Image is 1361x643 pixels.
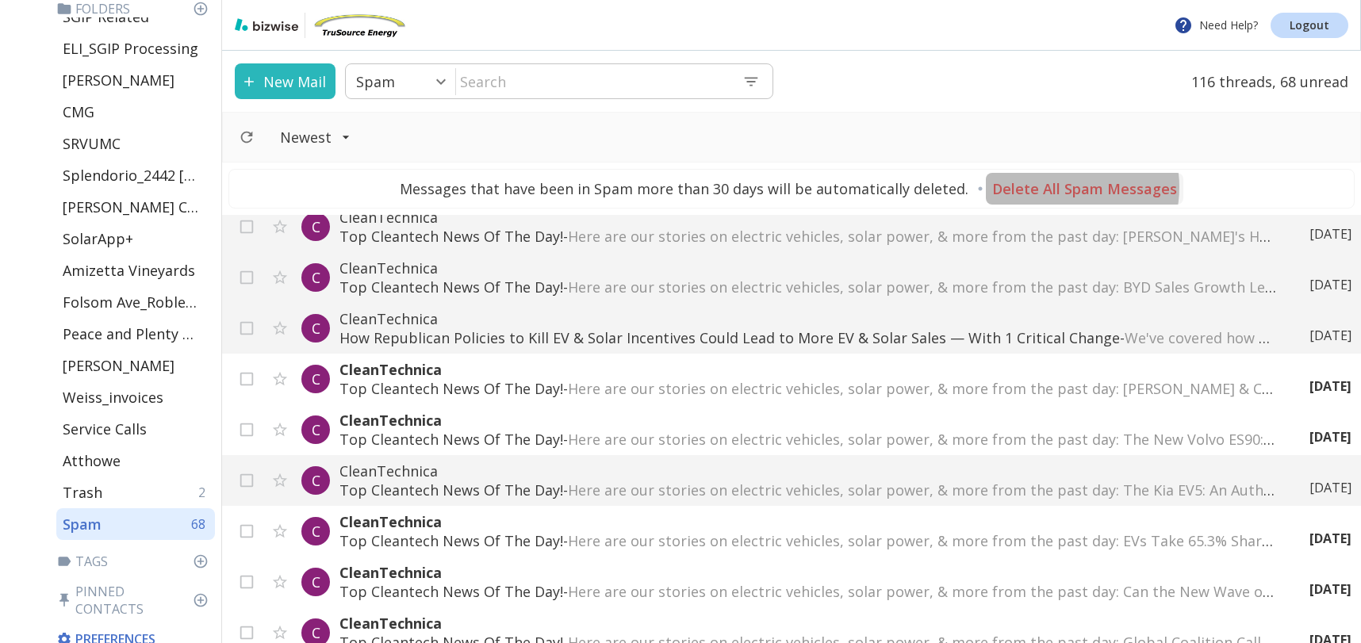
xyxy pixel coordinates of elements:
p: Folsom Ave_Robleto [63,293,199,312]
p: 2 [198,484,212,501]
p: C [312,572,320,591]
button: Filter [264,120,366,155]
div: [PERSON_NAME] [56,64,215,96]
div: ELI_SGIP Processing [56,33,215,64]
p: [DATE] [1309,428,1351,446]
p: Spam [356,72,395,91]
div: Trash2 [56,477,215,508]
p: Top Cleantech News Of The Day! - [339,531,1278,550]
p: C [312,471,320,490]
p: C [312,268,320,287]
p: Top Cleantech News Of The Day! - [339,227,1278,246]
p: CleanTechnica [339,360,1278,379]
div: Peace and Plenty Farms [56,318,215,350]
p: Trash [63,483,102,502]
p: CleanTechnica [339,208,1278,227]
a: Logout [1271,13,1348,38]
p: Peace and Plenty Farms [63,324,199,343]
p: Delete All Spam Messages [992,179,1177,198]
p: Logout [1290,20,1329,31]
p: C [312,623,320,642]
p: Need Help? [1174,16,1258,35]
p: Weiss_invoices [63,388,163,407]
input: Search [456,65,730,98]
p: [PERSON_NAME] CPA Financial [63,197,199,216]
p: Amizetta Vineyards [63,261,195,280]
p: ELI_SGIP Processing [63,39,198,58]
div: SRVUMC [56,128,215,159]
p: Top Cleantech News Of The Day! - [339,582,1278,601]
p: Pinned Contacts [56,583,215,618]
img: bizwise [235,18,298,31]
p: CleanTechnica [339,258,1278,277]
p: Top Cleantech News Of The Day! - [339,480,1278,499]
div: Folsom Ave_Robleto [56,286,215,318]
img: TruSource Energy, Inc. [312,13,407,38]
p: [PERSON_NAME] [63,71,174,90]
p: Splendorio_2442 [GEOGRAPHIC_DATA] [63,166,199,185]
button: Delete All Spam Messages [986,173,1183,205]
p: C [312,217,320,236]
button: Refresh [232,123,261,151]
p: CleanTechnica [339,563,1278,582]
p: Atthowe [63,451,121,470]
p: CleanTechnica [339,461,1278,480]
p: [PERSON_NAME] [63,356,174,375]
div: Amizetta Vineyards [56,255,215,286]
p: [DATE] [1309,276,1351,293]
p: C [312,319,320,338]
p: 68 [191,515,212,533]
p: Service Calls [63,419,147,438]
p: Messages that have been in Spam more than 30 days will be automatically deleted. [400,179,968,198]
p: CleanTechnica [339,614,1278,633]
p: CleanTechnica [339,512,1278,531]
div: [PERSON_NAME] [56,350,215,381]
p: Top Cleantech News Of The Day! - [339,430,1278,449]
p: [DATE] [1309,225,1351,243]
p: [DATE] [1309,530,1351,547]
p: CleanTechnica [339,411,1278,430]
p: [DATE] [1309,479,1351,496]
p: 116 threads, 68 unread [1182,63,1348,99]
div: Spam68 [56,508,215,540]
p: How Republican Policies to Kill EV & Solar Incentives Could Lead to More EV & Solar Sales — With ... [339,328,1278,347]
p: SolarApp+ [63,229,133,248]
p: C [312,369,320,388]
p: Top Cleantech News Of The Day! - [339,277,1278,297]
p: C [312,522,320,541]
p: [DATE] [1309,377,1351,395]
p: CleanTechnica [339,309,1278,328]
p: Top Cleantech News Of The Day! - [339,379,1278,398]
p: Tags [56,553,215,570]
p: [DATE] [1309,580,1351,598]
div: SolarApp+ [56,223,215,255]
div: [PERSON_NAME] CPA Financial [56,191,215,223]
div: Weiss_invoices [56,381,215,413]
p: [DATE] [1309,327,1351,344]
p: C [312,420,320,439]
p: Spam [63,515,102,534]
div: Atthowe [56,445,215,477]
div: Splendorio_2442 [GEOGRAPHIC_DATA] [56,159,215,191]
p: SRVUMC [63,134,121,153]
div: CMG [56,96,215,128]
p: CMG [63,102,94,121]
div: Service Calls [56,413,215,445]
button: New Mail [235,63,335,99]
